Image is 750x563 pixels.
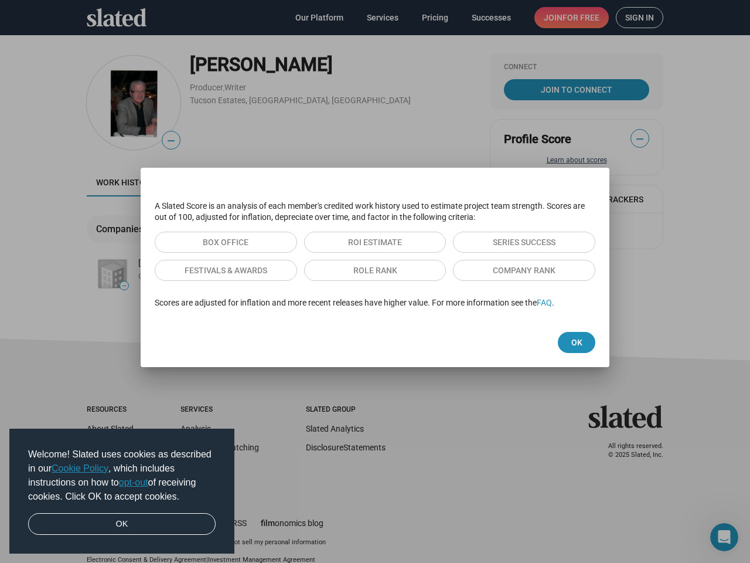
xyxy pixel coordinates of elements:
[304,260,446,281] button: Role Rank
[304,232,446,253] button: ROI Estimate
[589,184,603,198] mat-icon: close
[155,297,595,308] p: Scores are adjusted for inflation and more recent releases have higher value. For more informatio...
[9,429,234,554] div: cookieconsent
[567,332,586,353] span: Ok
[119,477,148,487] a: opt-out
[155,201,595,222] p: A Slated Score is an analysis of each member's credited work history used to estimate project tea...
[313,232,437,252] span: ROI Estimate
[164,260,288,280] span: Festivals & Awards
[52,463,108,473] a: Cookie Policy
[155,232,297,253] button: Box Office
[462,260,586,280] span: Company Rank
[558,332,595,353] button: Ok
[453,260,595,281] button: Company Rank
[28,447,216,504] span: Welcome! Slated uses cookies as described in our , which includes instructions on how to of recei...
[537,298,552,307] a: FAQ
[313,260,437,280] span: Role Rank
[164,232,288,252] span: Box Office
[462,232,586,252] span: Series Success
[453,232,595,253] button: Series Success
[28,513,216,535] a: dismiss cookie message
[155,260,297,281] button: Festivals & Awards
